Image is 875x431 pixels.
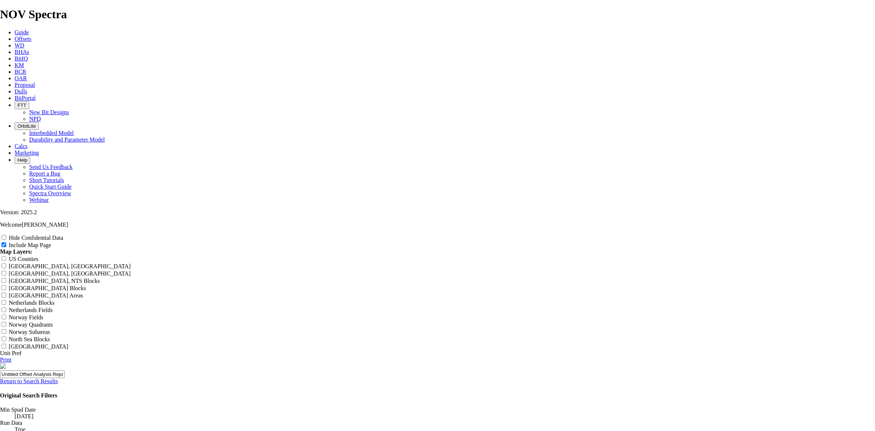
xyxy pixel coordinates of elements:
[15,82,35,88] a: Proposal
[22,222,68,228] span: [PERSON_NAME]
[29,130,74,136] a: Interbedded Model
[15,88,27,95] a: Dulls
[9,242,51,248] label: Include Map Page
[29,190,71,196] a: Spectra Overview
[29,109,69,115] a: New Bit Designs
[9,307,52,313] label: Netherlands Fields
[15,62,24,68] a: KM
[9,292,83,299] label: [GEOGRAPHIC_DATA] Areas
[29,197,49,203] a: Webinar
[15,29,29,35] a: Guide
[29,184,71,190] a: Quick Start Guide
[15,42,24,49] a: WD
[9,314,43,320] label: Norway Fields
[29,116,41,122] a: NPD
[15,413,875,420] dd: [DATE]
[15,95,36,101] a: BitPortal
[17,157,27,163] span: Help
[15,49,29,55] a: BHAs
[9,263,131,269] label: [GEOGRAPHIC_DATA], [GEOGRAPHIC_DATA]
[9,322,53,328] label: Norway Quadrants
[15,143,28,149] a: Calcs
[9,300,55,306] label: Netherlands Blocks
[29,164,73,170] a: Send Us Feedback
[9,278,100,284] label: [GEOGRAPHIC_DATA], NTS Blocks
[17,123,36,129] span: OrbitLite
[15,69,26,75] a: BCR
[15,101,29,109] button: FTT
[15,36,31,42] a: Offsets
[29,170,60,177] a: Report a Bug
[9,285,86,291] label: [GEOGRAPHIC_DATA] Blocks
[29,136,105,143] a: Durability and Parameter Model
[15,122,39,130] button: OrbitLite
[9,235,63,241] label: Hide Confidential Data
[29,177,64,183] a: Short Tutorials
[15,55,28,62] a: BitIQ
[9,270,131,277] label: [GEOGRAPHIC_DATA], [GEOGRAPHIC_DATA]
[9,343,68,350] label: [GEOGRAPHIC_DATA]
[9,256,38,262] label: US Counties
[9,336,50,342] label: North Sea Blocks
[15,150,39,156] a: Marketing
[15,75,27,81] a: OAR
[15,156,30,164] button: Help
[17,103,26,108] span: FTT
[9,329,50,335] label: Norway Subareas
